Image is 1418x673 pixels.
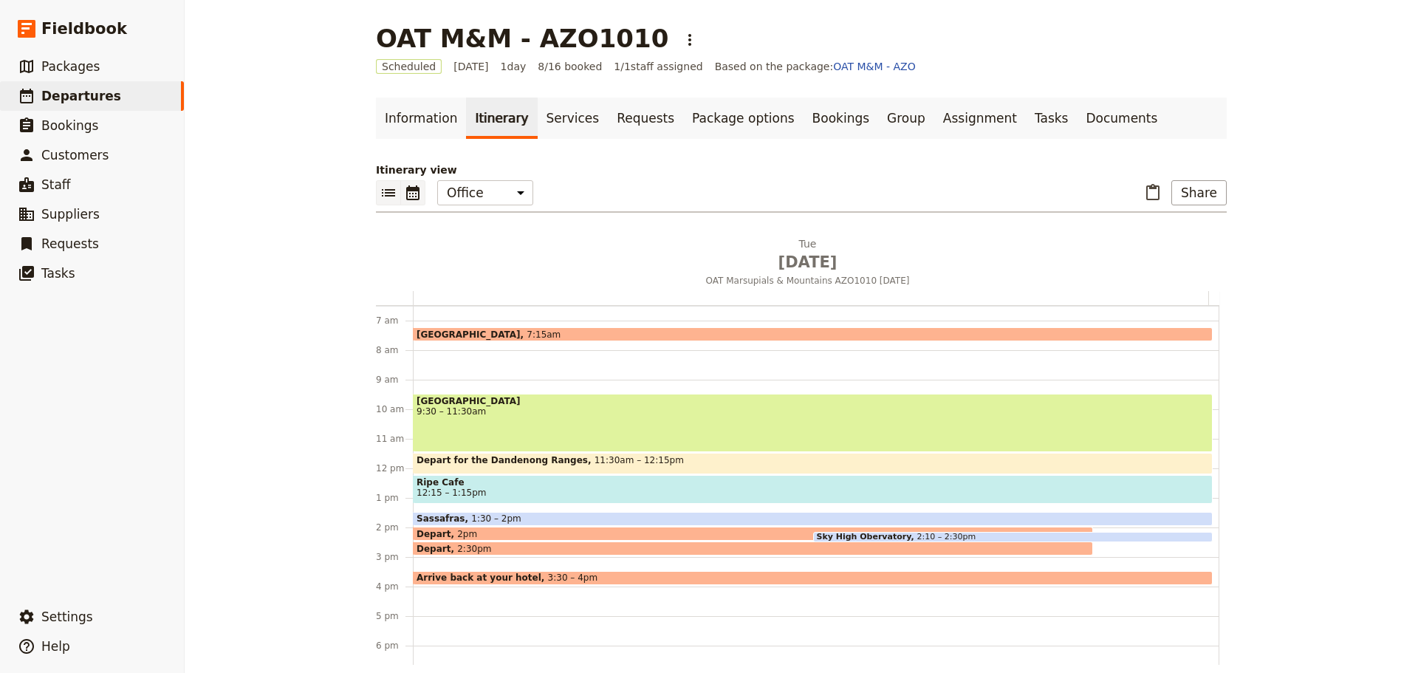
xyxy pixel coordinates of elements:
[417,455,595,465] span: Depart for the Dandenong Ranges
[376,433,413,445] div: 11 am
[548,573,598,583] span: 3:30 – 4pm
[413,236,1208,291] button: Tue [DATE]OAT Marsupials & Mountains AZO1010 [DATE]
[1171,180,1227,205] button: Share
[41,207,100,222] span: Suppliers
[413,571,1213,585] div: Arrive back at your hotel3:30 – 4pm
[376,640,413,652] div: 6 pm
[608,98,683,139] a: Requests
[41,118,98,133] span: Bookings
[813,532,1213,542] div: Sky High Obervatory2:10 – 2:30pm
[41,89,121,103] span: Departures
[417,513,471,524] span: Sassafras
[471,513,521,524] span: 1:30 – 2pm
[376,59,442,74] span: Scheduled
[413,453,1213,474] div: Depart for the Dandenong Ranges11:30am – 12:15pm
[376,344,413,356] div: 8 am
[1140,180,1165,205] button: Paste itinerary item
[501,59,527,74] span: 1 day
[376,551,413,563] div: 3 pm
[376,522,413,533] div: 2 pm
[41,148,109,163] span: Customers
[417,529,457,539] span: Depart
[413,275,1202,287] span: OAT Marsupials & Mountains AZO1010 [DATE]
[376,374,413,386] div: 9 am
[878,98,934,139] a: Group
[41,266,75,281] span: Tasks
[1026,98,1078,139] a: Tasks
[817,533,917,542] span: Sky High Obervatory
[833,61,915,72] a: OAT M&M - AZO
[41,59,100,74] span: Packages
[401,180,425,205] button: Calendar view
[804,98,878,139] a: Bookings
[457,544,491,553] span: 2:30pm
[614,59,702,74] span: 1 / 1 staff assigned
[413,475,1213,504] div: Ripe Cafe12:15 – 1:15pm
[419,236,1196,273] h2: Tue
[41,609,93,624] span: Settings
[41,236,99,251] span: Requests
[1077,98,1166,139] a: Documents
[41,18,127,40] span: Fieldbook
[376,610,413,622] div: 5 pm
[376,24,668,53] h1: OAT M&M - AZO1010
[376,462,413,474] div: 12 pm
[417,477,1209,488] span: Ripe Cafe
[466,98,537,139] a: Itinerary
[417,406,1209,417] span: 9:30 – 11:30am
[376,492,413,504] div: 1 pm
[934,98,1026,139] a: Assignment
[527,329,561,339] span: 7:15am
[715,59,916,74] span: Based on the package:
[417,329,527,339] span: [GEOGRAPHIC_DATA]
[41,177,71,192] span: Staff
[417,488,486,498] span: 12:15 – 1:15pm
[677,27,702,52] button: Actions
[376,98,466,139] a: Information
[376,315,413,327] div: 7 am
[413,527,1093,541] div: Depart2pm
[376,581,413,592] div: 4 pm
[413,394,1213,452] div: [GEOGRAPHIC_DATA]9:30 – 11:30am
[917,533,976,542] span: 2:10 – 2:30pm
[376,163,1227,177] p: Itinerary view
[376,403,413,415] div: 10 am
[413,512,1213,526] div: Sassafras1:30 – 2pm
[538,59,602,74] span: 8/16 booked
[376,180,401,205] button: List view
[417,396,1209,406] span: [GEOGRAPHIC_DATA]
[417,573,548,583] span: Arrive back at your hotel
[417,544,457,553] span: Depart
[595,455,684,472] span: 11:30am – 12:15pm
[538,98,609,139] a: Services
[457,529,477,539] span: 2pm
[683,98,803,139] a: Package options
[41,639,70,654] span: Help
[419,251,1196,273] span: [DATE]
[413,542,1093,556] div: Depart2:30pm
[413,327,1213,341] div: [GEOGRAPHIC_DATA]7:15am
[453,59,488,74] span: [DATE]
